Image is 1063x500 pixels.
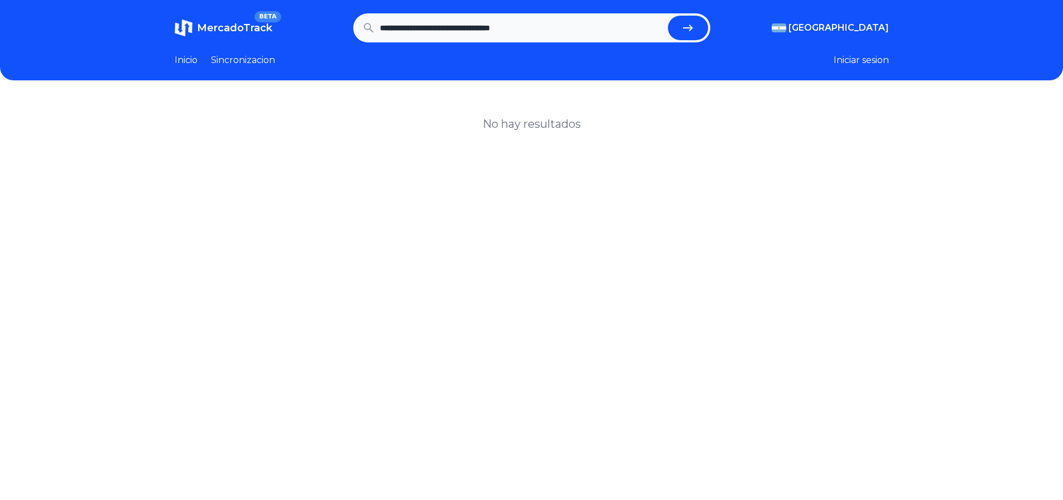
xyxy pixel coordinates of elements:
a: Sincronizacion [211,54,275,67]
img: Argentina [772,23,786,32]
button: [GEOGRAPHIC_DATA] [772,21,889,35]
span: [GEOGRAPHIC_DATA] [788,21,889,35]
span: MercadoTrack [197,22,272,34]
button: Iniciar sesion [834,54,889,67]
a: Inicio [175,54,198,67]
h1: No hay resultados [483,116,581,132]
a: MercadoTrackBETA [175,19,272,37]
span: BETA [254,11,281,22]
img: MercadoTrack [175,19,193,37]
